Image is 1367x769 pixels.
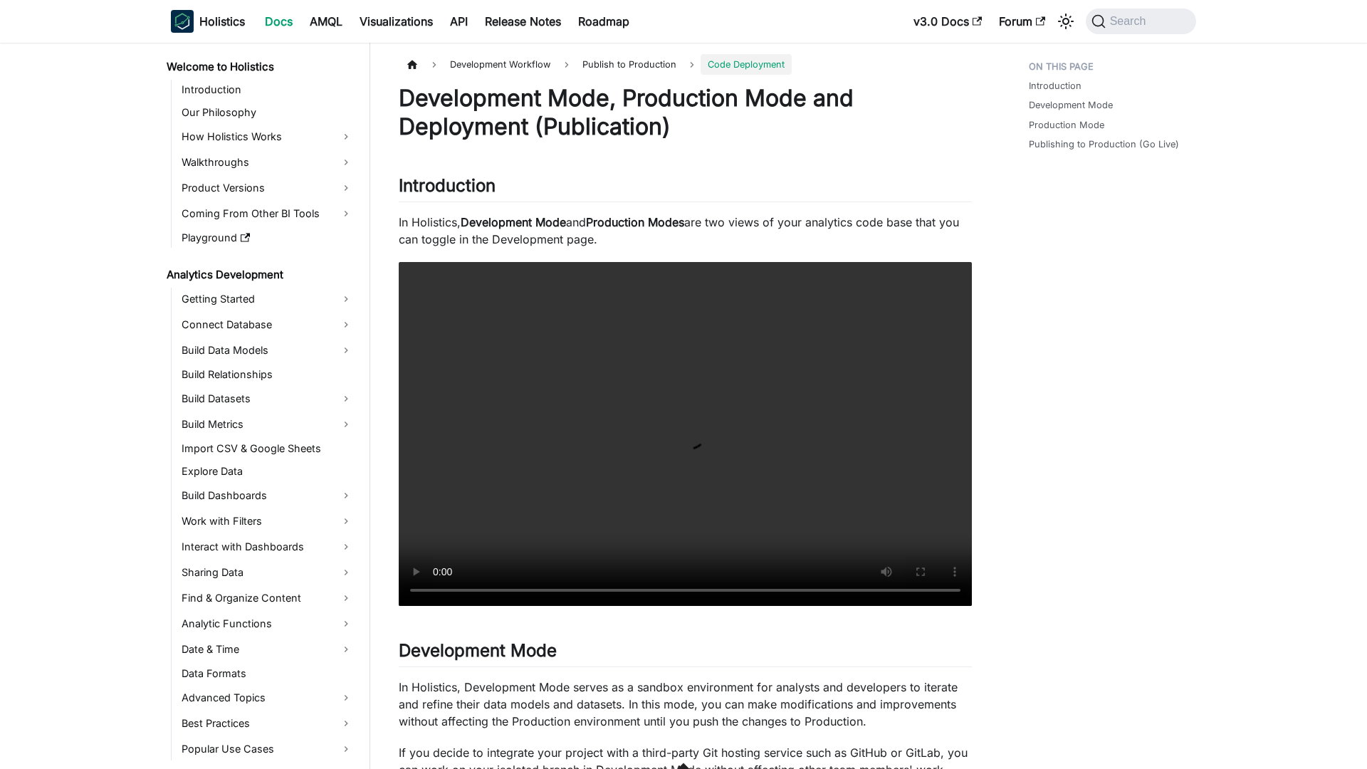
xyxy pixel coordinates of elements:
a: Build Datasets [177,387,357,410]
a: Coming From Other BI Tools [177,202,357,225]
a: Docs [256,10,301,33]
a: Date & Time [177,638,357,661]
a: Popular Use Cases [177,738,357,760]
a: Getting Started [177,288,357,310]
a: Introduction [177,80,357,100]
a: HolisticsHolisticsHolistics [171,10,245,33]
a: Connect Database [177,313,357,336]
a: Walkthroughs [177,151,357,174]
strong: Development Mode [461,215,566,229]
a: Release Notes [476,10,570,33]
nav: Docs sidebar [157,43,370,769]
a: Sharing Data [177,561,357,584]
h2: Introduction [399,175,972,202]
a: Analytic Functions [177,612,357,635]
a: Introduction [1029,79,1081,93]
a: Explore Data [177,461,357,481]
span: Search [1106,15,1155,28]
span: Development Workflow [443,54,557,75]
span: Publish to Production [575,54,683,75]
a: Build Metrics [177,413,357,436]
a: Build Relationships [177,365,357,384]
a: Visualizations [351,10,441,33]
a: v3.0 Docs [905,10,990,33]
video: Your browser does not support embedding video, but you can . [399,262,972,606]
a: Find & Organize Content [177,587,357,610]
a: Best Practices [177,712,357,735]
a: Interact with Dashboards [177,535,357,558]
span: Code Deployment [701,54,792,75]
a: Analytics Development [162,265,357,285]
a: Advanced Topics [177,686,357,709]
button: Switch between dark and light mode (currently system mode) [1054,10,1077,33]
nav: Breadcrumbs [399,54,972,75]
a: Import CSV & Google Sheets [177,439,357,459]
a: Playground [177,228,357,248]
img: Holistics [171,10,194,33]
a: Forum [990,10,1054,33]
a: How Holistics Works [177,125,357,148]
a: Home page [399,54,426,75]
a: API [441,10,476,33]
a: Build Data Models [177,339,357,362]
a: AMQL [301,10,351,33]
a: Roadmap [570,10,638,33]
a: Development Mode [1029,98,1113,112]
a: Build Dashboards [177,484,357,507]
a: Our Philosophy [177,103,357,122]
button: Search (Command+K) [1086,9,1196,34]
strong: Production Modes [586,215,684,229]
a: Production Mode [1029,118,1104,132]
p: In Holistics, Development Mode serves as a sandbox environment for analysts and developers to ite... [399,679,972,730]
a: Welcome to Holistics [162,57,357,77]
h1: Development Mode, Production Mode and Deployment (Publication) [399,84,972,141]
p: In Holistics, and are two views of your analytics code base that you can toggle in the Developmen... [399,214,972,248]
a: Data Formats [177,664,357,684]
h2: Development Mode [399,640,972,667]
a: Product Versions [177,177,357,199]
a: Publishing to Production (Go Live) [1029,137,1179,151]
a: Work with Filters [177,510,357,533]
b: Holistics [199,13,245,30]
